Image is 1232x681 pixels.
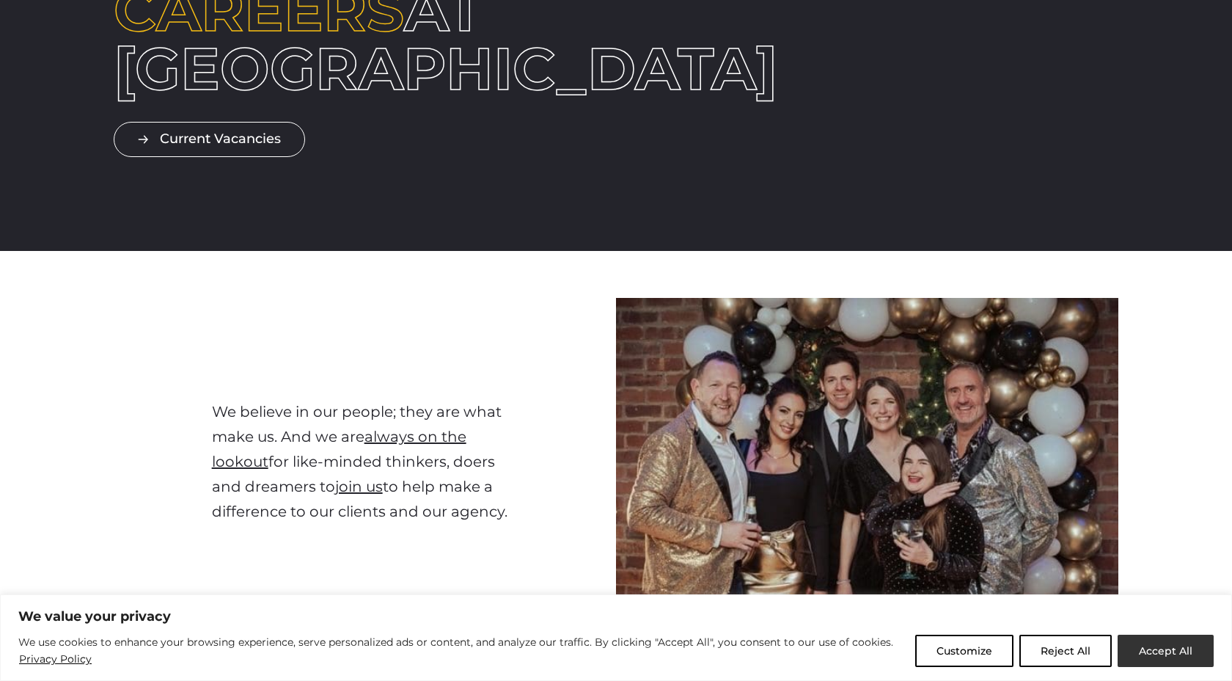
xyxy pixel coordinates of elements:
[212,399,518,524] p: We believe in our people; they are what make us. And we are for like-minded thinkers, doers and d...
[114,122,305,156] a: Current Vacancies
[915,635,1013,667] button: Customize
[18,634,904,669] p: We use cookies to enhance your browsing experience, serve personalized ads or content, and analyz...
[616,298,1118,627] img: Ponderosa Management
[335,478,383,495] a: join us
[18,608,1214,625] p: We value your privacy
[1019,635,1112,667] button: Reject All
[18,650,92,668] a: Privacy Policy
[1118,635,1214,667] button: Accept All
